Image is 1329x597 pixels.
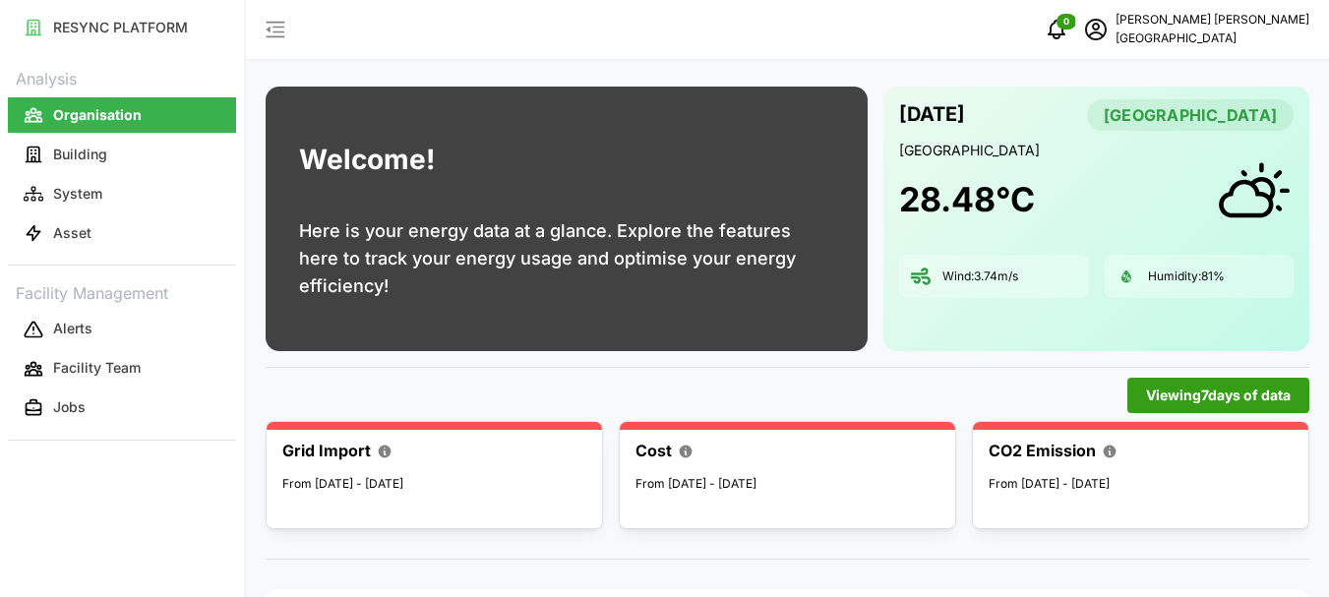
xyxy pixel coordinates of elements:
[8,135,236,174] a: Building
[899,178,1035,221] h1: 28.48 °C
[1146,379,1291,412] span: Viewing 7 days of data
[8,97,236,133] button: Organisation
[53,223,91,243] p: Asset
[942,269,1018,285] p: Wind: 3.74 m/s
[8,8,236,47] a: RESYNC PLATFORM
[8,137,236,172] button: Building
[8,390,236,426] button: Jobs
[8,277,236,306] p: Facility Management
[299,217,834,300] p: Here is your energy data at a glance. Explore the features here to track your energy usage and op...
[8,213,236,253] a: Asset
[1127,378,1309,413] button: Viewing7days of data
[299,139,435,181] h1: Welcome!
[53,184,102,204] p: System
[1148,269,1225,285] p: Humidity: 81 %
[989,475,1293,494] p: From [DATE] - [DATE]
[8,176,236,211] button: System
[1116,30,1309,48] p: [GEOGRAPHIC_DATA]
[8,215,236,251] button: Asset
[899,98,965,131] p: [DATE]
[53,145,107,164] p: Building
[282,439,371,463] p: Grid Import
[1076,10,1116,49] button: schedule
[8,388,236,428] a: Jobs
[53,18,188,37] p: RESYNC PLATFORM
[8,351,236,387] button: Facility Team
[899,141,1294,160] p: [GEOGRAPHIC_DATA]
[989,439,1096,463] p: CO2 Emission
[8,349,236,388] a: Facility Team
[53,358,141,378] p: Facility Team
[1116,11,1309,30] p: [PERSON_NAME] [PERSON_NAME]
[1104,100,1277,130] span: [GEOGRAPHIC_DATA]
[53,319,92,338] p: Alerts
[8,312,236,347] button: Alerts
[53,105,142,125] p: Organisation
[635,475,939,494] p: From [DATE] - [DATE]
[53,397,86,417] p: Jobs
[8,63,236,91] p: Analysis
[8,95,236,135] a: Organisation
[282,475,586,494] p: From [DATE] - [DATE]
[8,10,236,45] button: RESYNC PLATFORM
[8,310,236,349] a: Alerts
[8,174,236,213] a: System
[1037,10,1076,49] button: notifications
[635,439,672,463] p: Cost
[1063,15,1069,29] span: 0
